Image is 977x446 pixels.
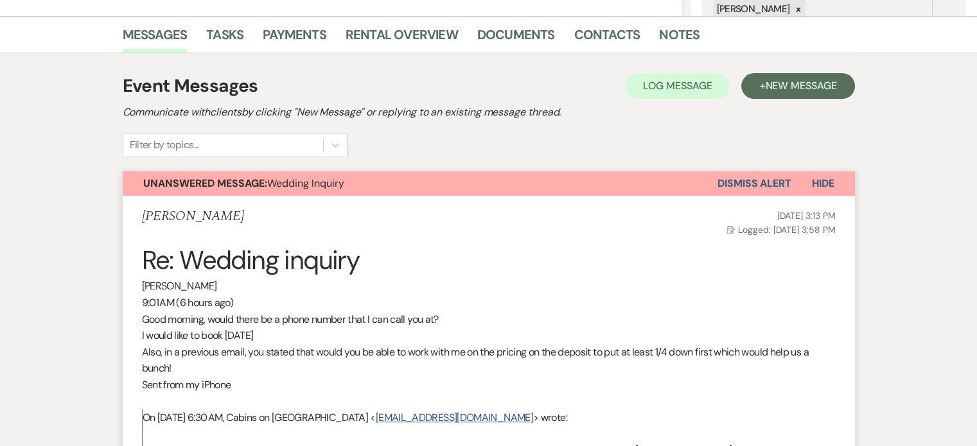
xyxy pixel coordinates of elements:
[625,73,730,99] button: Log Message
[717,171,791,196] button: Dismiss Alert
[376,411,533,424] a: [EMAIL_ADDRESS][DOMAIN_NAME]
[143,176,344,190] span: Wedding Inquiry
[142,313,439,326] span: Good morning, would there be a phone number that I can call you at?
[477,24,555,53] a: Documents
[777,210,835,221] span: [DATE] 3:13 PM
[142,279,217,293] span: [PERSON_NAME]
[142,345,809,375] span: Also, in a previous email, you stated that would you be able to work with me on the pricing on th...
[741,73,854,99] button: +New Message
[533,411,567,424] span: > wrote:
[765,79,836,92] span: New Message
[346,24,458,53] a: Rental Overview
[142,209,244,225] h5: [PERSON_NAME]
[123,105,855,120] h2: Communicate with clients by clicking "New Message" or replying to an existing message thread.
[812,176,834,190] span: Hide
[130,137,198,153] div: Filter by topics...
[791,171,855,196] button: Hide
[123,24,188,53] a: Messages
[726,224,835,236] span: Logged: [DATE] 3:58 PM
[142,329,254,342] span: I would like to book [DATE]
[643,79,712,92] span: Log Message
[574,24,640,53] a: Contacts
[142,296,234,309] span: 9:01 AM (6 hours ago)
[142,378,231,391] span: Sent from my iPhone
[143,411,376,424] span: On [DATE] 6:30 AM, Cabins on [GEOGRAPHIC_DATA] <
[143,176,267,190] strong: Unanswered Message:
[142,243,360,277] span: Re: Wedding inquiry
[123,171,717,196] button: Unanswered Message:Wedding Inquiry
[206,24,243,53] a: Tasks
[659,24,700,53] a: Notes
[123,73,258,99] h1: Event Messages
[263,24,326,53] a: Payments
